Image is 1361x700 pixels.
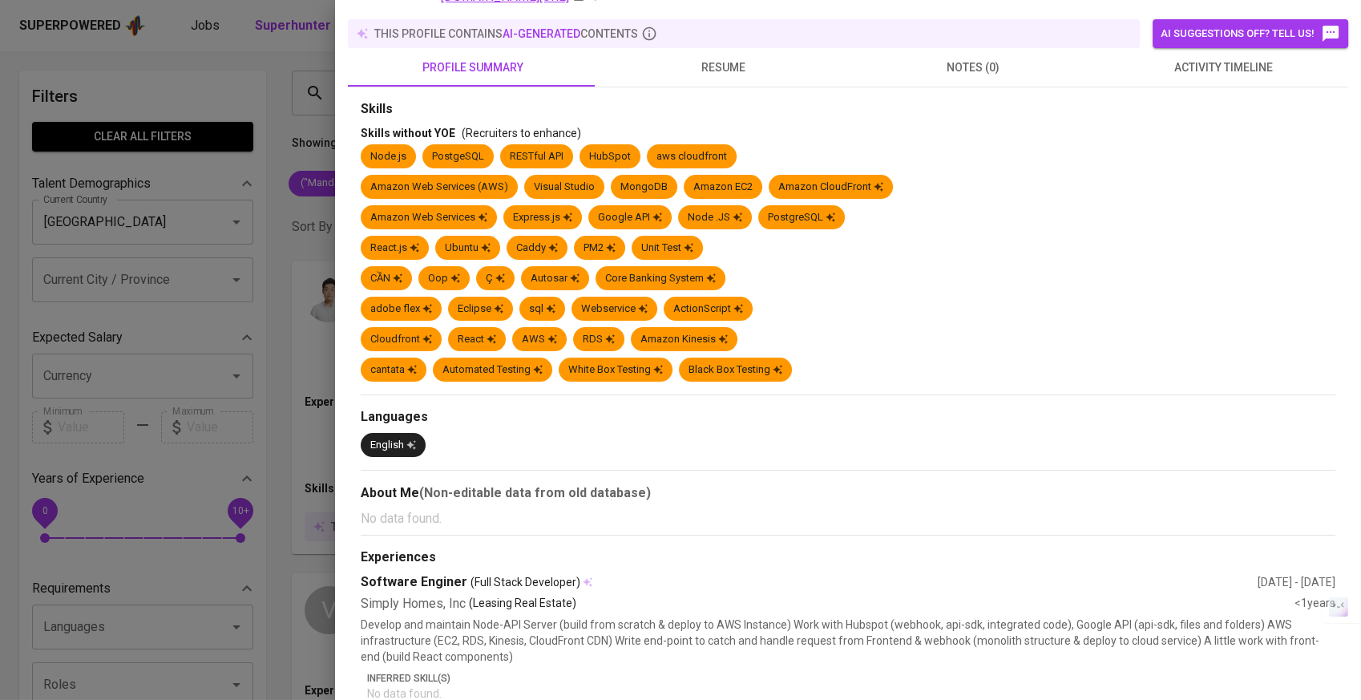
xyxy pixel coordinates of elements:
[620,180,668,195] div: MongoDB
[768,210,835,225] div: PostgreSQL
[361,100,1335,119] div: Skills
[370,301,432,317] div: adobe flex
[374,26,638,42] p: this profile contains contents
[367,671,1335,686] p: Inferred Skill(s)
[673,301,743,317] div: ActionScript
[357,58,588,78] span: profile summary
[693,180,753,195] div: Amazon EC2
[361,127,455,140] span: Skills without YOE
[689,362,782,378] div: Black Box Testing
[361,595,1294,613] div: Simply Homes, Inc
[361,573,1258,592] div: Software Enginer
[428,271,460,286] div: Oop
[568,362,663,378] div: White Box Testing
[432,149,484,164] div: PostgeSQL
[1294,595,1335,613] div: <1 years
[1161,24,1340,43] span: AI suggestions off? Tell us!
[1153,19,1348,48] button: AI suggestions off? Tell us!
[531,271,580,286] div: Autosar
[608,58,838,78] span: resume
[361,509,1335,528] p: No data found.
[370,438,416,453] div: English
[640,332,728,347] div: Amazon Kinesis
[370,149,406,164] div: Node.js
[370,180,508,195] div: Amazon Web Services (AWS)
[458,301,503,317] div: Eclipse
[858,58,1088,78] span: notes (0)
[522,332,557,347] div: AWS
[361,617,1335,665] p: Develop and maintain Node-API Server (build from scratch & deploy to AWS Instance) Work with Hubs...
[370,271,402,286] div: CẦN
[442,362,543,378] div: Automated Testing
[513,210,572,225] div: Express.js
[469,595,576,613] p: (Leasing Real Estate)
[688,210,742,225] div: Node .JS
[361,484,1335,503] div: About Me
[458,332,496,347] div: React
[510,149,563,164] div: RESTful API
[419,485,651,500] b: (Non-editable data from old database)
[370,210,487,225] div: Amazon Web Services
[778,180,883,195] div: Amazon CloudFront
[361,548,1335,567] div: Experiences
[361,408,1335,427] div: Languages
[1108,58,1339,78] span: activity timeline
[503,27,580,40] span: AI-generated
[605,271,716,286] div: Core Banking System
[641,241,693,256] div: Unit Test
[462,127,581,140] span: (Recruiters to enhance)
[534,180,595,195] div: Visual Studio
[1258,574,1335,590] div: [DATE] - [DATE]
[589,149,631,164] div: HubSpot
[516,241,558,256] div: Caddy
[656,149,727,164] div: aws cloudfront
[583,332,615,347] div: RDS
[370,241,419,256] div: React.js
[584,241,616,256] div: PM2
[486,271,505,286] div: Ç
[529,301,555,317] div: sql
[370,332,432,347] div: Cloudfront
[370,362,417,378] div: cantata
[581,301,648,317] div: Webservice
[470,574,580,590] span: (Full Stack Developer)
[598,210,662,225] div: Google API
[445,241,491,256] div: Ubuntu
